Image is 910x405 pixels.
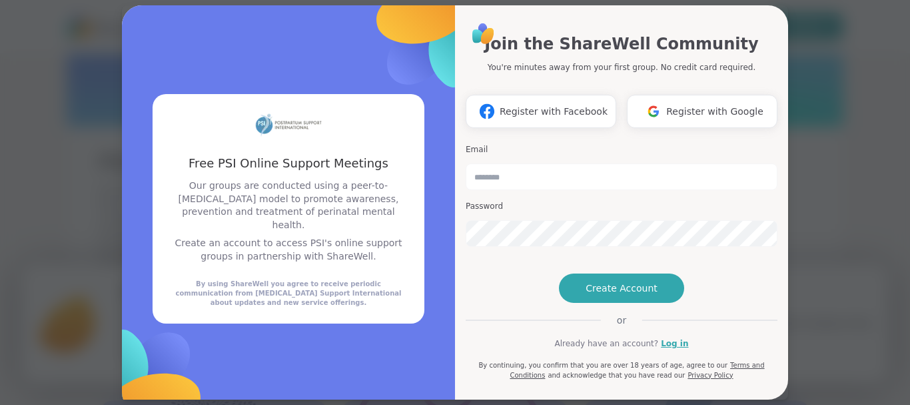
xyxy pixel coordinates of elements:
img: ShareWell Logomark [474,99,500,123]
img: ShareWell Logomark [641,99,666,123]
p: You're minutes away from your first group. No credit card required. [488,61,755,73]
span: Create Account [586,282,658,295]
p: Create an account to access PSI's online support groups in partnership with ShareWell. [169,237,408,263]
a: Log in [661,338,688,350]
span: or [601,314,642,327]
h1: Join the ShareWell Community [484,32,758,56]
div: By using ShareWell you agree to receive periodic communication from [MEDICAL_DATA] Support Intern... [169,280,408,308]
h3: Password [466,201,777,212]
span: Already have an account? [554,338,658,350]
span: Register with Facebook [500,105,608,119]
span: Register with Google [666,105,763,119]
button: Register with Google [627,95,777,128]
span: and acknowledge that you have read our [548,372,685,379]
h3: Free PSI Online Support Meetings [169,155,408,171]
img: ShareWell Logo [468,19,498,49]
a: Terms and Conditions [510,362,764,379]
img: partner logo [255,110,322,139]
p: Our groups are conducted using a peer-to-[MEDICAL_DATA] model to promote awareness, prevention an... [169,179,408,232]
h3: Email [466,144,777,155]
button: Create Account [559,274,684,303]
button: Register with Facebook [466,95,616,128]
a: Privacy Policy [687,372,733,379]
span: By continuing, you confirm that you are over 18 years of age, agree to our [478,362,727,369]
